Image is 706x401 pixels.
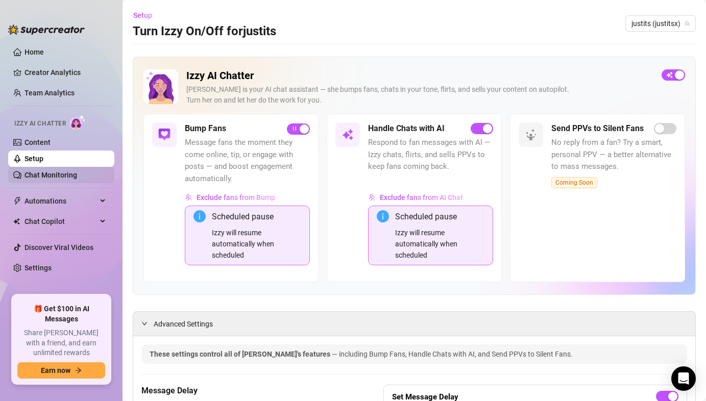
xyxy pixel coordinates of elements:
span: arrow-right [75,367,82,374]
h5: Handle Chats with AI [368,122,445,135]
h2: Izzy AI Chatter [186,69,653,82]
span: Earn now [41,366,70,374]
a: Home [25,48,44,56]
h3: Turn Izzy On/Off for justits [133,23,276,40]
span: Share [PERSON_NAME] with a friend, and earn unlimited rewards [17,328,105,358]
div: Izzy will resume automatically when scheduled [212,227,301,261]
span: These settings control all of [PERSON_NAME]'s features [150,350,332,358]
div: expanded [141,318,154,329]
div: Scheduled pause [395,210,484,223]
span: Exclude fans from AI Chat [380,193,463,202]
span: Izzy AI Chatter [14,119,66,129]
span: — including Bump Fans, Handle Chats with AI, and Send PPVs to Silent Fans. [332,350,573,358]
div: Open Intercom Messenger [671,366,696,391]
a: Settings [25,264,52,272]
a: Creator Analytics [25,64,106,81]
button: Setup [133,7,160,23]
img: svg%3e [158,129,171,141]
img: svg%3e [342,129,354,141]
a: Chat Monitoring [25,171,77,179]
span: Automations [25,193,97,209]
span: justits (justitsx) [631,16,690,31]
img: svg%3e [525,129,537,141]
img: logo-BBDzfeDw.svg [8,24,85,35]
a: Content [25,138,51,146]
span: info-circle [193,210,206,222]
img: AI Chatter [70,115,86,130]
div: Scheduled pause [212,210,301,223]
a: Discover Viral Videos [25,243,93,252]
span: Message fans the moment they come online, tip, or engage with posts — and boost engagement automa... [185,137,310,185]
button: Exclude fans from AI Chat [368,189,464,206]
span: No reply from a fan? Try a smart, personal PPV — a better alternative to mass messages. [551,137,676,173]
img: Izzy AI Chatter [143,69,178,104]
a: Setup [25,155,43,163]
h5: Message Delay [141,385,332,397]
span: team [684,20,690,27]
span: Exclude fans from Bump [197,193,275,202]
span: info-circle [377,210,389,222]
span: Respond to fan messages with AI — Izzy chats, flirts, and sells PPVs to keep fans coming back. [368,137,493,173]
div: [PERSON_NAME] is your AI chat assistant — she bumps fans, chats in your tone, flirts, and sells y... [186,84,653,106]
span: expanded [141,320,148,327]
img: svg%3e [369,194,376,201]
img: svg%3e [185,194,192,201]
span: 🎁 Get $100 in AI Messages [17,304,105,324]
h5: Bump Fans [185,122,226,135]
span: Advanced Settings [154,318,213,330]
div: Izzy will resume automatically when scheduled [395,227,484,261]
span: Setup [133,11,152,19]
span: thunderbolt [13,197,21,205]
button: Earn nowarrow-right [17,362,105,379]
img: Chat Copilot [13,218,20,225]
span: Chat Copilot [25,213,97,230]
a: Team Analytics [25,89,75,97]
button: Exclude fans from Bump [185,189,276,206]
span: Coming Soon [551,177,597,188]
h5: Send PPVs to Silent Fans [551,122,644,135]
